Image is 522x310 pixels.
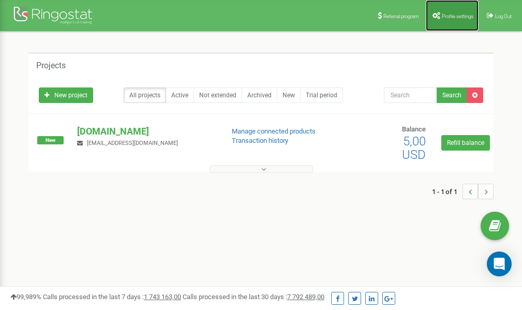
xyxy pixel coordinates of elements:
[441,135,490,151] a: Refill balance
[193,87,242,103] a: Not extended
[183,293,324,301] span: Calls processed in the last 30 days :
[144,293,181,301] u: 1 743 163,00
[437,87,467,103] button: Search
[402,125,426,133] span: Balance
[300,87,343,103] a: Trial period
[43,293,181,301] span: Calls processed in the last 7 days :
[495,13,512,19] span: Log Out
[487,252,512,276] div: Open Intercom Messenger
[402,134,426,162] span: 5,00 USD
[232,127,316,135] a: Manage connected products
[383,13,419,19] span: Referral program
[277,87,301,103] a: New
[10,293,41,301] span: 99,989%
[87,140,178,146] span: [EMAIL_ADDRESS][DOMAIN_NAME]
[36,61,66,70] h5: Projects
[432,184,463,199] span: 1 - 1 of 1
[442,13,473,19] span: Profile settings
[432,173,494,210] nav: ...
[232,137,288,144] a: Transaction history
[39,87,93,103] a: New project
[77,125,215,138] p: [DOMAIN_NAME]
[242,87,277,103] a: Archived
[124,87,166,103] a: All projects
[384,87,437,103] input: Search
[37,136,64,144] span: New
[287,293,324,301] u: 7 792 489,00
[166,87,194,103] a: Active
